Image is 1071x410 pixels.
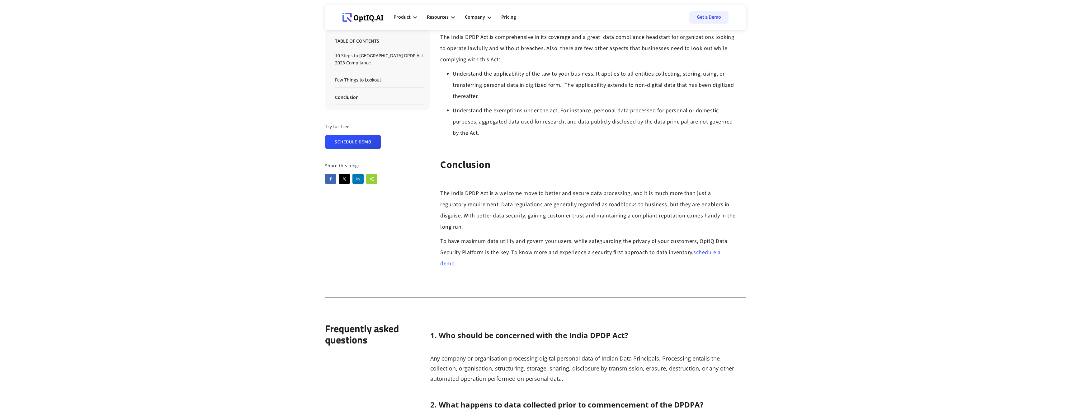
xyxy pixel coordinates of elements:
[440,236,736,269] p: To have maximum data utility and govern your users, while safeguarding the privacy of your custom...
[328,176,333,181] img: facebook sharing button
[427,13,449,21] div: Resources
[453,105,736,139] li: Understand the exemptions under the act. For instance, personal data processed for personal or do...
[465,13,485,21] div: Company
[440,142,736,153] p: ‍
[394,8,417,27] div: Product
[335,77,425,83] a: Few Things to Lookout
[342,176,347,181] img: twitter sharing button
[335,94,359,100] div: Conclusion
[325,123,430,135] div: Try for free
[335,38,425,48] h5: Table of Contents
[369,176,374,181] img: sharethis sharing button
[465,8,491,27] div: Company
[689,11,729,24] a: Get a Demo
[335,94,425,100] a: Conclusion
[430,343,746,394] p: Any company or organisation processing digital personal data of Indian Data Principals. Processin...
[430,330,628,340] strong: 1. Who should be concerned with the India DPDP Act?
[430,399,703,410] strong: 2. What happens to data collected prior to commencement of the DPDPA?‍
[325,135,381,149] a: Schedule Demo
[453,68,736,102] li: Understand the applicability of the law to your business. It applies to all entities collecting, ...
[325,163,430,174] div: Share this blog:
[394,13,411,21] div: Product
[440,159,736,170] h2: Conclusion
[440,32,736,65] p: The India DPDP Act is comprehensive in its coverage and a great data compliance headstart for org...
[501,8,516,27] a: Pricing
[427,8,455,27] div: Resources
[440,174,736,185] p: ‍
[356,176,361,181] img: linkedin sharing button
[335,52,425,66] a: 10 Steps to [GEOGRAPHIC_DATA] DPDP Act 2023 Compliance
[335,77,381,83] div: Few Things to Lookout
[440,188,736,233] p: The India DPDP Act is a welcome move to better and secure data processing, and it is much more th...
[342,8,384,27] a: Webflow Homepage
[325,323,430,345] h2: Frequently asked questions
